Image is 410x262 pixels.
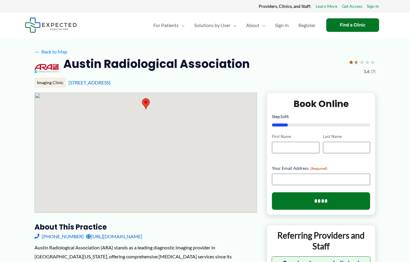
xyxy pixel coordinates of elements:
a: [URL][DOMAIN_NAME] [86,232,142,241]
a: Get Access [342,2,362,10]
div: Imaging Clinic [35,78,66,88]
span: 1 [280,114,282,119]
p: Referring Providers and Staff [272,230,370,252]
span: Solutions by User [194,15,231,36]
a: ←Back to Map [35,47,67,56]
a: Find a Clinic [326,18,379,32]
h2: Austin Radiological Association [63,56,250,71]
span: ★ [354,56,359,68]
span: (7) [371,68,375,75]
span: Menu Toggle [259,15,265,36]
a: Solutions by UserMenu Toggle [189,15,241,36]
a: Learn More [316,2,337,10]
span: ★ [348,56,354,68]
a: [PHONE_NUMBER] [35,232,84,241]
label: First Name [272,134,319,139]
h2: Book Online [272,98,370,110]
span: Register [298,15,315,36]
img: Expected Healthcare Logo - side, dark font, small [25,17,77,33]
span: About [246,15,259,36]
a: AboutMenu Toggle [241,15,270,36]
a: For PatientsMenu Toggle [149,15,189,36]
span: ★ [359,56,365,68]
p: Step of [272,114,370,119]
span: (Required) [310,166,327,171]
label: Your Email Address [272,165,370,171]
a: Sign In [270,15,294,36]
span: ← [35,49,40,54]
span: Menu Toggle [231,15,237,36]
span: For Patients [153,15,179,36]
a: Sign In [367,2,379,10]
span: ★ [370,56,375,68]
a: [STREET_ADDRESS] [68,80,110,85]
a: Register [294,15,320,36]
span: Menu Toggle [179,15,185,36]
h3: About this practice [35,222,257,232]
label: Last Name [323,134,370,139]
nav: Primary Site Navigation [149,15,320,36]
span: Sign In [275,15,289,36]
span: 1.6 [364,68,369,75]
strong: Providers, Clinics, and Staff: [259,4,311,9]
span: 6 [286,114,289,119]
span: ★ [365,56,370,68]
